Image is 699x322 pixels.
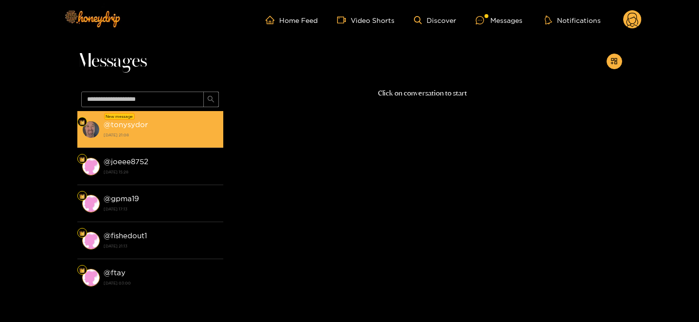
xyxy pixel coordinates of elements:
img: Fan Level [79,156,85,162]
img: conversation [82,269,100,286]
div: New message [104,113,135,120]
strong: [DATE] 15:28 [104,168,218,176]
span: video-camera [337,16,351,24]
strong: [DATE] 17:13 [104,205,218,213]
strong: @ tonysydor [104,120,148,129]
img: Fan Level [79,193,85,199]
button: Notifications [542,15,604,25]
a: Home Feed [266,16,318,24]
a: Video Shorts [337,16,394,24]
span: appstore-add [610,57,618,66]
strong: @ fishedout1 [104,231,147,240]
img: conversation [82,232,100,249]
strong: @ ftay [104,268,125,277]
img: conversation [82,121,100,138]
strong: @ joeee8752 [104,157,148,166]
p: Click on conversation to start [223,88,622,99]
img: conversation [82,195,100,212]
strong: [DATE] 21:08 [104,131,218,139]
img: Fan Level [79,119,85,125]
span: home [266,16,279,24]
strong: [DATE] 21:13 [104,242,218,250]
strong: @ gpma19 [104,194,139,203]
img: Fan Level [79,230,85,236]
a: Discover [414,16,456,24]
button: search [203,92,219,107]
img: conversation [82,158,100,175]
div: Messages [476,15,522,26]
strong: [DATE] 03:00 [104,279,218,287]
span: search [207,95,215,104]
button: appstore-add [607,54,622,69]
img: Fan Level [79,267,85,273]
span: Messages [77,50,147,73]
